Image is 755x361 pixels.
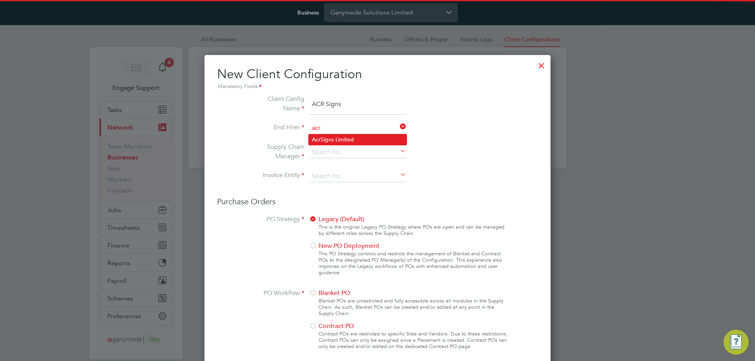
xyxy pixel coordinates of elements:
[319,298,510,317] div: Blanket POs are unrestricted and fully accessible across all modules in the Supply Chain. As such...
[312,136,320,143] b: Acr
[309,242,379,250] span: New PO Deployment
[245,142,304,161] label: Supply Chain Manager
[309,322,354,330] span: Contract PO
[245,94,304,113] label: Client Config Name
[245,288,304,353] label: PO Workflow
[297,9,319,16] label: Business
[245,214,304,279] label: PO Strategy
[217,82,538,91] div: Mandatory Fields
[319,251,510,276] div: This PO Strategy controls and restricts the management of Blanket and Contract POs to the designa...
[309,289,350,297] span: Blanket PO
[245,123,304,133] label: End Hirer
[319,224,510,236] div: This is the original Legacy PO Strategy where POs are open and can be managed by different roles ...
[217,196,538,207] h3: Purchase Orders
[319,331,510,350] div: Contract POs are restricted to specific Sites and Vendors. Due to these restrictions, Contract PO...
[309,123,406,134] input: Search for...
[309,170,406,182] input: Search for...
[724,330,749,355] button: Engage Resource Center
[309,215,364,223] span: Legacy (Default)
[245,170,304,181] label: Invoice Entity
[309,147,406,158] input: Search for...
[217,66,538,91] h2: New Client Configuration
[309,134,407,145] li: Signs Limited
